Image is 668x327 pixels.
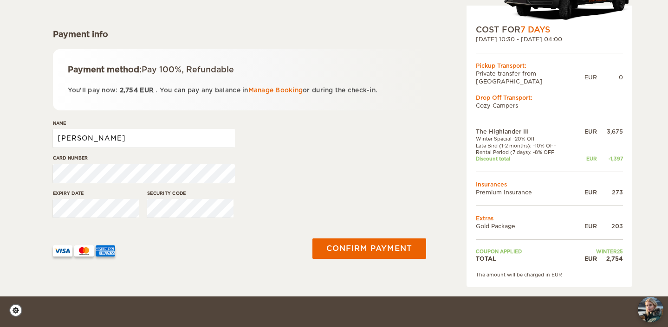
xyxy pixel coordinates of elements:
[476,62,623,70] div: Pickup Transport:
[584,73,597,81] div: EUR
[68,64,412,75] div: Payment method:
[597,128,623,135] div: 3,675
[597,255,623,263] div: 2,754
[597,73,623,81] div: 0
[9,304,28,317] a: Cookie settings
[476,102,623,109] td: Cozy Campers
[575,188,597,196] div: EUR
[312,238,426,259] button: Confirm payment
[476,222,576,230] td: Gold Package
[140,87,154,94] span: EUR
[248,87,303,94] a: Manage Booking
[575,222,597,230] div: EUR
[147,190,233,197] label: Security code
[476,94,623,102] div: Drop Off Transport:
[520,25,550,34] span: 7 Days
[53,154,235,161] label: Card number
[476,155,576,162] td: Discount total
[476,214,623,222] td: Extras
[476,142,576,149] td: Late Bird (1-2 months): -10% OFF
[638,297,663,322] button: chat-button
[476,149,576,155] td: Rental Period (7 days): -8% OFF
[53,190,139,197] label: Expiry date
[476,188,576,196] td: Premium Insurance
[53,120,235,127] label: Name
[96,245,115,256] img: AMEX
[476,180,623,188] td: Insurances
[476,128,576,135] td: The Highlander III
[638,297,663,322] img: Freyja at Cozy Campers
[476,24,623,35] div: COST FOR
[575,255,597,263] div: EUR
[476,135,576,142] td: Winter Special -20% Off
[575,155,597,162] div: EUR
[476,248,576,255] td: Coupon applied
[74,245,94,256] img: mastercard
[575,248,623,255] td: WINTER25
[476,255,576,263] td: TOTAL
[597,188,623,196] div: 273
[53,29,427,40] div: Payment info
[142,65,234,74] span: Pay 100%, Refundable
[476,35,623,43] div: [DATE] 10:30 - [DATE] 04:00
[53,245,72,256] img: VISA
[575,128,597,135] div: EUR
[120,87,138,94] span: 2,754
[597,222,623,230] div: 203
[476,271,623,278] div: The amount will be charged in EUR
[68,85,412,96] p: You'll pay now: . You can pay any balance in or during the check-in.
[597,155,623,162] div: -1,397
[476,70,584,85] td: Private transfer from [GEOGRAPHIC_DATA]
